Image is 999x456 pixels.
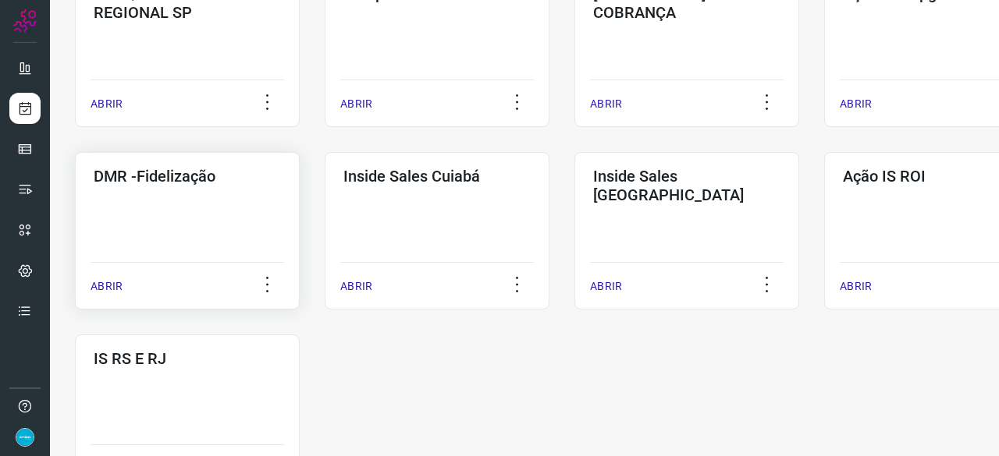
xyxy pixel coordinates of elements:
[593,167,780,204] h3: Inside Sales [GEOGRAPHIC_DATA]
[16,428,34,447] img: 4352b08165ebb499c4ac5b335522ff74.png
[840,96,872,112] p: ABRIR
[343,167,531,186] h3: Inside Sales Cuiabá
[94,349,281,368] h3: IS RS E RJ
[590,278,622,295] p: ABRIR
[590,96,622,112] p: ABRIR
[91,96,123,112] p: ABRIR
[94,167,281,186] h3: DMR -Fidelização
[840,278,872,295] p: ABRIR
[91,278,123,295] p: ABRIR
[340,96,372,112] p: ABRIR
[13,9,37,33] img: Logo
[340,278,372,295] p: ABRIR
